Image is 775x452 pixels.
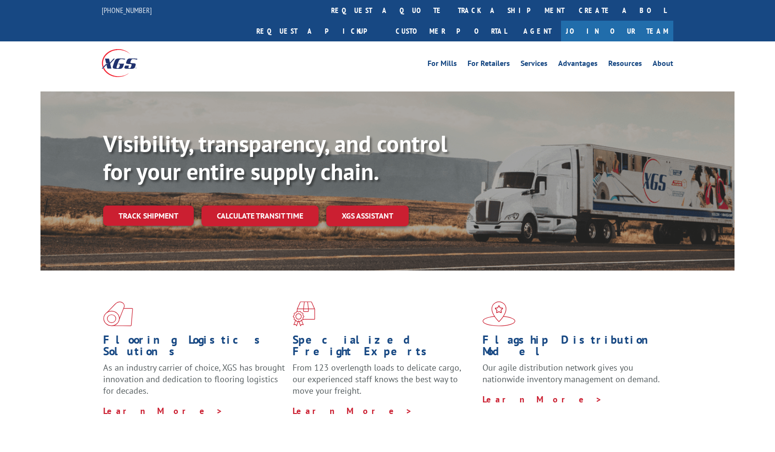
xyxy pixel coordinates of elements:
a: For Retailers [468,60,510,70]
a: Resources [608,60,642,70]
a: Services [521,60,548,70]
a: Request a pickup [249,21,388,41]
a: XGS ASSISTANT [326,206,409,226]
a: Customer Portal [388,21,514,41]
h1: Flagship Distribution Model [482,334,665,362]
img: xgs-icon-focused-on-flooring-red [293,301,315,326]
a: Advantages [558,60,598,70]
a: Learn More > [103,405,223,416]
p: From 123 overlength loads to delicate cargo, our experienced staff knows the best way to move you... [293,362,475,405]
a: [PHONE_NUMBER] [102,5,152,15]
a: Learn More > [482,394,602,405]
a: For Mills [428,60,457,70]
a: Agent [514,21,561,41]
a: About [653,60,673,70]
a: Track shipment [103,206,194,226]
a: Calculate transit time [201,206,319,226]
b: Visibility, transparency, and control for your entire supply chain. [103,129,447,186]
h1: Specialized Freight Experts [293,334,475,362]
img: xgs-icon-flagship-distribution-model-red [482,301,516,326]
h1: Flooring Logistics Solutions [103,334,285,362]
span: Our agile distribution network gives you nationwide inventory management on demand. [482,362,660,385]
span: As an industry carrier of choice, XGS has brought innovation and dedication to flooring logistics... [103,362,285,396]
img: xgs-icon-total-supply-chain-intelligence-red [103,301,133,326]
a: Join Our Team [561,21,673,41]
a: Learn More > [293,405,413,416]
